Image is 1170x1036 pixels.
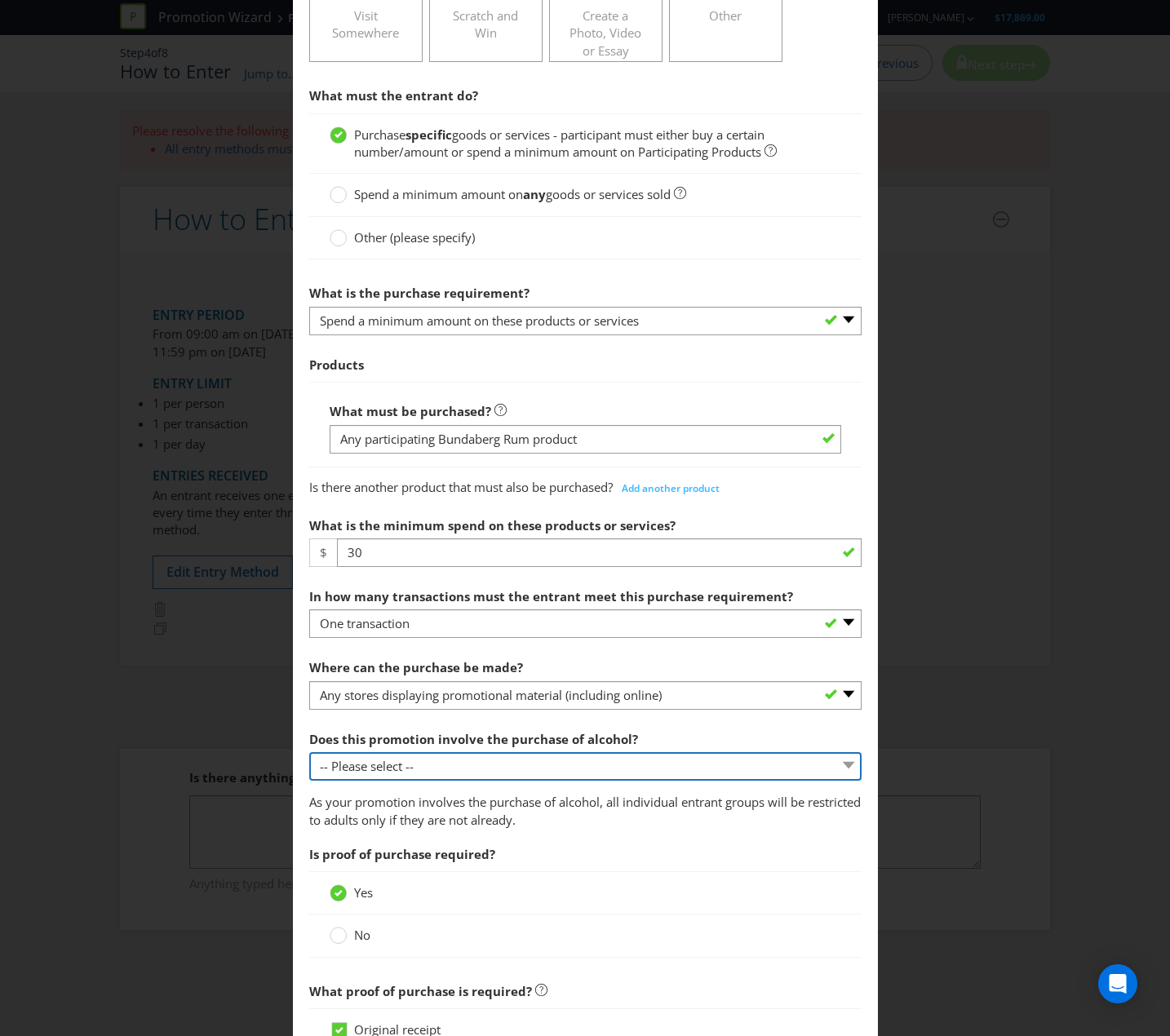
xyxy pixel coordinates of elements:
[332,7,399,41] span: Visit Somewhere
[622,481,720,495] span: Add another product
[523,186,546,202] strong: any
[330,403,491,419] span: What must be purchased?
[709,7,742,24] span: Other
[309,794,862,829] p: As your promotion involves the purchase of alcohol, all individual entrant groups will be restric...
[354,927,370,943] span: No
[330,425,841,454] input: Product name, number, size, model (as applicable)
[309,731,638,747] span: Does this promotion involve the purchase of alcohol?
[1098,964,1137,1003] div: Open Intercom Messenger
[406,126,452,143] strong: specific
[546,186,671,202] span: goods or services sold
[354,126,764,160] span: goods or services - participant must either buy a certain number/amount or spend a minimum amount...
[309,285,530,301] span: What is the purchase requirement?
[309,983,532,999] span: What proof of purchase is required?
[309,588,793,604] span: In how many transactions must the entrant meet this purchase requirement?
[309,659,523,675] span: Where can the purchase be made?
[309,538,337,567] span: $
[453,7,518,41] span: Scratch and Win
[354,186,523,202] span: Spend a minimum amount on
[309,356,364,373] span: Products
[309,517,676,533] span: What is the minimum spend on these products or services?
[569,7,641,59] span: Create a Photo, Video or Essay
[613,476,729,501] button: Add another product
[354,126,406,143] span: Purchase
[309,846,495,862] span: Is proof of purchase required?
[309,87,478,104] span: What must the entrant do?
[354,884,373,901] span: Yes
[309,479,613,495] span: Is there another product that must also be purchased?
[354,229,475,246] span: Other (please specify)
